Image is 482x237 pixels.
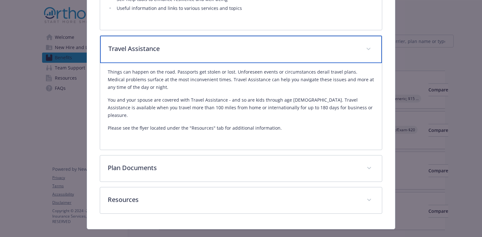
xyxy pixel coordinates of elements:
[108,44,358,54] p: Travel Assistance
[100,155,382,182] div: Plan Documents
[100,63,382,150] div: Travel Assistance
[108,124,374,132] p: Please see the flyer located under the "Resources" tab for additional information.
[108,68,374,91] p: Things can happen on the road. Passports get stolen or lost. Unforeseen events or circumstances d...
[100,36,382,63] div: Travel Assistance
[108,195,359,205] p: Resources
[115,4,374,12] li: Useful information and links to various services and topics
[108,163,359,173] p: Plan Documents
[108,96,374,119] p: You and your spouse are covered with Travel Assistance - and so are kids through age [DEMOGRAPHIC...
[100,187,382,213] div: Resources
